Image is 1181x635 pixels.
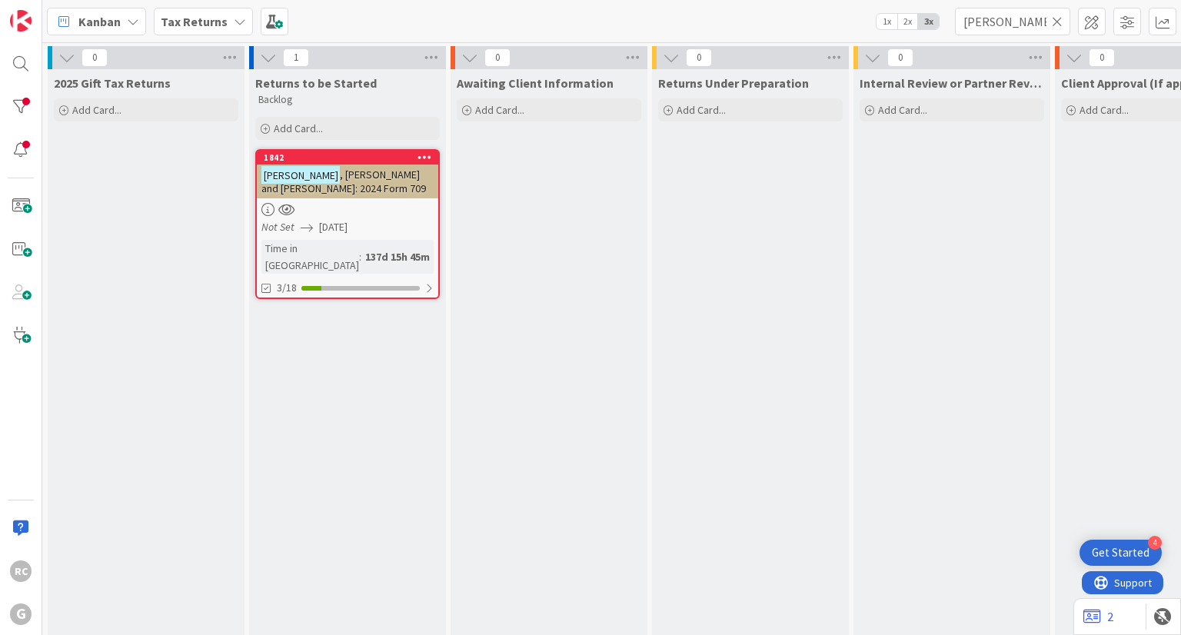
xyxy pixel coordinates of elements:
span: Internal Review or Partner Review [860,75,1044,91]
span: 0 [82,48,108,67]
div: 4 [1148,536,1162,550]
span: 3/18 [277,280,297,296]
input: Quick Filter... [955,8,1070,35]
div: 1842 [257,151,438,165]
div: 137d 15h 45m [361,248,434,265]
span: Returns to be Started [255,75,377,91]
span: 0 [1089,48,1115,67]
span: 1 [283,48,309,67]
span: , [PERSON_NAME] and [PERSON_NAME]: 2024 Form 709 [261,168,426,195]
span: Awaiting Client Information [457,75,614,91]
span: 0 [484,48,511,67]
div: G [10,603,32,625]
span: Add Card... [475,103,524,117]
div: Time in [GEOGRAPHIC_DATA] [261,240,359,274]
span: 3x [918,14,939,29]
span: 1x [877,14,897,29]
div: Get Started [1092,545,1149,560]
span: Add Card... [677,103,726,117]
span: Add Card... [274,121,323,135]
div: 1842 [264,152,438,163]
b: Tax Returns [161,14,228,29]
p: Backlog [258,94,437,106]
span: Support [32,2,70,21]
div: RC [10,560,32,582]
mark: [PERSON_NAME] [261,166,340,184]
span: [DATE] [319,219,348,235]
span: Add Card... [878,103,927,117]
img: Visit kanbanzone.com [10,10,32,32]
span: Kanban [78,12,121,31]
span: Add Card... [72,103,121,117]
div: Open Get Started checklist, remaining modules: 4 [1080,540,1162,566]
span: Returns Under Preparation [658,75,809,91]
span: 2x [897,14,918,29]
span: 0 [686,48,712,67]
span: Add Card... [1080,103,1129,117]
i: Not Set [261,220,294,234]
div: 1842[PERSON_NAME], [PERSON_NAME] and [PERSON_NAME]: 2024 Form 709 [257,151,438,198]
span: : [359,248,361,265]
span: 2025 Gift Tax Returns [54,75,171,91]
a: 1842[PERSON_NAME], [PERSON_NAME] and [PERSON_NAME]: 2024 Form 709Not Set[DATE]Time in [GEOGRAPHIC... [255,149,440,299]
a: 2 [1083,607,1113,626]
span: 0 [887,48,913,67]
